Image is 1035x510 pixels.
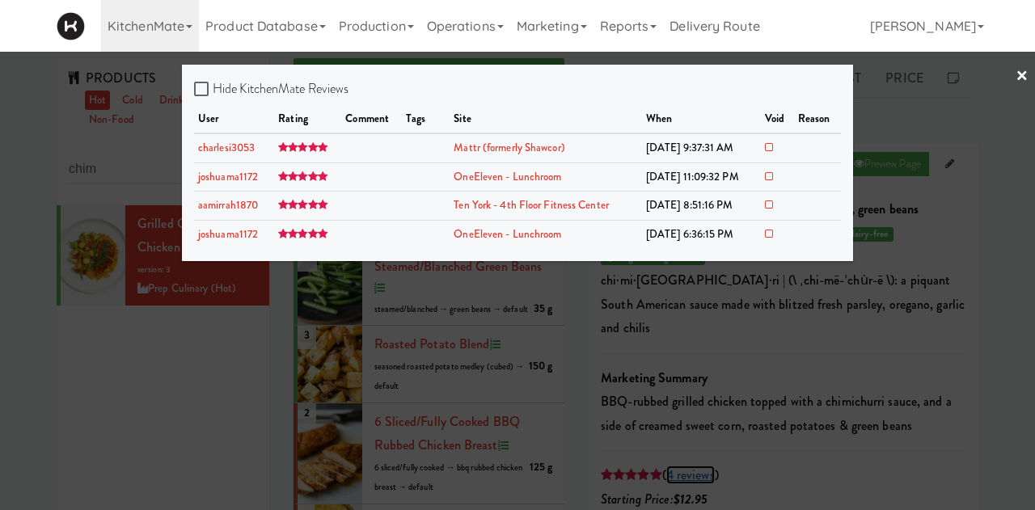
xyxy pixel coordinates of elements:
th: Reason [794,105,842,134]
a: OneEleven - Lunchroom [454,226,561,242]
td: [DATE] 8:51:16 PM [642,192,761,221]
th: rating [274,105,341,134]
th: when [642,105,761,134]
a: charlesi3053 [198,140,255,155]
th: Tags [402,105,450,134]
th: site [450,105,641,134]
label: Hide KitchenMate Reviews [194,77,349,101]
a: Ten York - 4th Floor Fitness Center [454,197,609,213]
th: Void [761,105,794,134]
td: [DATE] 11:09:32 PM [642,162,761,192]
a: aamirrah1870 [198,197,258,213]
a: Mattr (formerly Shawcor) [454,140,564,155]
a: joshuama1172 [198,169,258,184]
a: joshuama1172 [198,226,258,242]
th: user [194,105,274,134]
a: OneEleven - Lunchroom [454,169,561,184]
td: [DATE] 6:36:15 PM [642,220,761,248]
a: × [1016,52,1029,102]
td: [DATE] 9:37:31 AM [642,133,761,162]
input: Hide KitchenMate Reviews [194,83,213,96]
th: comment [341,105,402,134]
img: Micromart [57,12,85,40]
